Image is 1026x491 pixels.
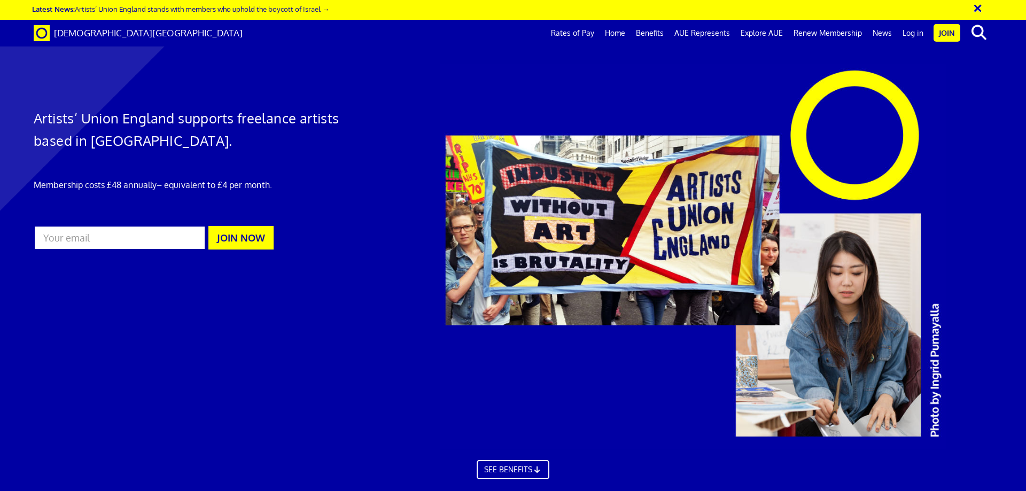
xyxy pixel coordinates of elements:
span: [DEMOGRAPHIC_DATA][GEOGRAPHIC_DATA] [54,27,243,38]
a: Benefits [631,20,669,46]
a: Explore AUE [735,20,788,46]
a: Brand [DEMOGRAPHIC_DATA][GEOGRAPHIC_DATA] [26,20,251,46]
a: SEE BENEFITS [477,460,549,479]
a: Renew Membership [788,20,867,46]
a: Home [600,20,631,46]
input: Your email [34,225,206,250]
h1: Artists’ Union England supports freelance artists based in [GEOGRAPHIC_DATA]. [34,107,343,152]
button: search [962,21,995,44]
a: Join [934,24,960,42]
strong: Latest News: [32,4,75,13]
a: News [867,20,897,46]
a: AUE Represents [669,20,735,46]
button: JOIN NOW [208,226,274,250]
a: Latest News:Artists’ Union England stands with members who uphold the boycott of Israel → [32,4,329,13]
a: Log in [897,20,929,46]
p: Membership costs £48 annually – equivalent to £4 per month. [34,178,343,191]
a: Rates of Pay [546,20,600,46]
